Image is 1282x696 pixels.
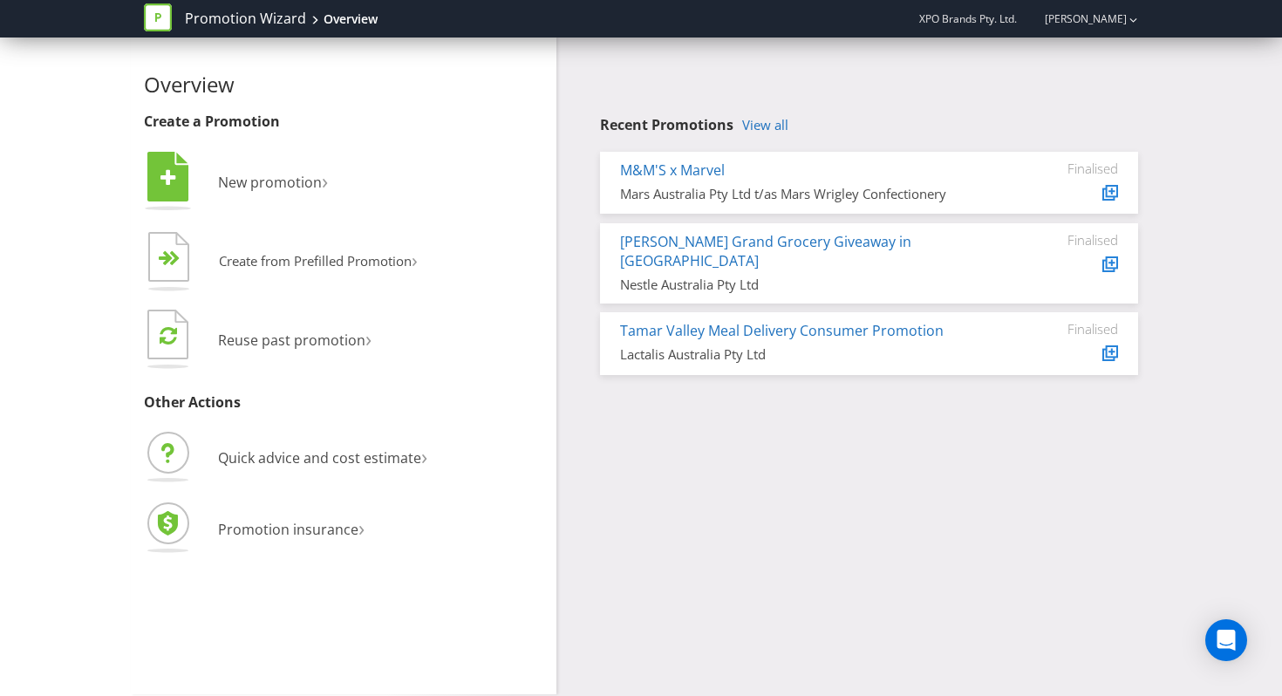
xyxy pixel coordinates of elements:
[620,276,987,294] div: Nestle Australia Pty Ltd
[1027,11,1127,26] a: [PERSON_NAME]
[160,325,177,345] tspan: 
[365,324,372,352] span: ›
[144,448,427,467] a: Quick advice and cost estimate›
[169,250,181,267] tspan: 
[620,232,911,271] a: [PERSON_NAME] Grand Grocery Giveaway in [GEOGRAPHIC_DATA]
[144,395,543,411] h3: Other Actions
[620,160,725,180] a: M&M'S x Marvel
[1013,232,1118,248] div: Finalised
[219,252,412,270] span: Create from Prefilled Promotion
[620,345,987,364] div: Lactalis Australia Pty Ltd
[144,228,419,297] button: Create from Prefilled Promotion›
[218,520,358,539] span: Promotion insurance
[1205,619,1247,661] div: Open Intercom Messenger
[421,441,427,470] span: ›
[1013,321,1118,337] div: Finalised
[742,118,788,133] a: View all
[218,331,365,350] span: Reuse past promotion
[160,168,176,188] tspan: 
[919,11,1017,26] span: XPO Brands Pty. Ltd.
[412,246,418,273] span: ›
[218,173,322,192] span: New promotion
[324,10,378,28] div: Overview
[620,185,987,203] div: Mars Australia Pty Ltd t/as Mars Wrigley Confectionery
[1013,160,1118,176] div: Finalised
[144,73,543,96] h2: Overview
[358,513,365,542] span: ›
[620,321,944,340] a: Tamar Valley Meal Delivery Consumer Promotion
[322,166,328,194] span: ›
[185,9,306,29] a: Promotion Wizard
[144,114,543,130] h3: Create a Promotion
[600,115,733,134] span: Recent Promotions
[144,520,365,539] a: Promotion insurance›
[218,448,421,467] span: Quick advice and cost estimate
